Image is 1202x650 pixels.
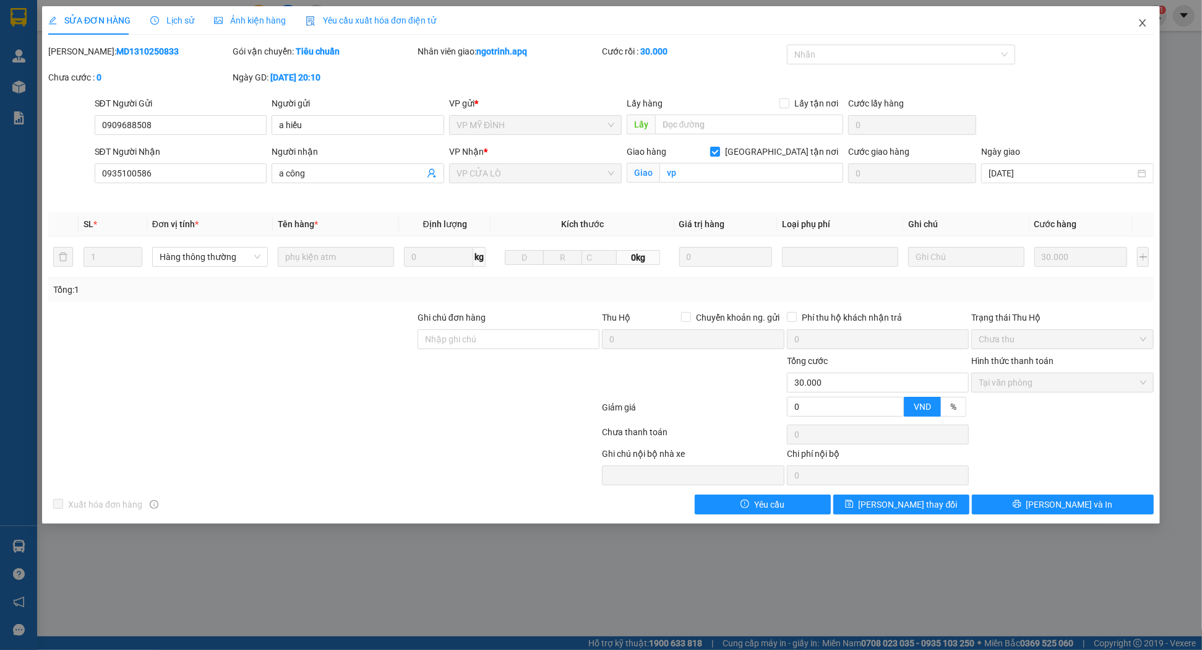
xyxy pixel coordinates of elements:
input: R [543,250,582,265]
span: % [950,402,956,412]
div: Gói vận chuyển: [233,45,414,58]
b: 0 [97,72,101,82]
span: user-add [427,168,437,178]
button: printer[PERSON_NAME] và In [972,495,1154,514]
img: icon [306,16,316,26]
input: Cước lấy hàng [848,115,976,135]
th: Ghi chú [903,212,1029,236]
label: Cước giao hàng [848,147,909,157]
label: Hình thức thanh toán [971,356,1054,366]
div: Cước rồi : [602,45,784,58]
div: Người gửi [272,97,444,110]
button: save[PERSON_NAME] thay đổi [833,495,969,514]
span: SL [84,219,93,229]
div: Ghi chú nội bộ nhà xe [602,447,784,466]
div: VP gửi [449,97,622,110]
input: Giao tận nơi [659,163,843,183]
th: Loại phụ phí [777,212,903,236]
input: Ghi Chú [908,247,1024,267]
button: exclamation-circleYêu cầu [695,495,831,514]
span: Tại văn phòng [979,373,1146,392]
input: Cước giao hàng [848,163,976,183]
span: Đơn vị tính [152,219,199,229]
span: VP CỬA LÒ [457,164,614,183]
span: Giao [627,163,659,183]
div: Chưa cước : [48,71,230,84]
span: Cước hàng [1034,219,1077,229]
span: edit [48,16,57,25]
span: Giá trị hàng [679,219,725,229]
span: Yêu cầu [754,498,784,511]
div: Ngày GD: [233,71,414,84]
span: [GEOGRAPHIC_DATA] tận nơi [720,145,843,158]
div: [PERSON_NAME]: [48,45,230,58]
button: Close [1125,6,1160,41]
input: D [505,250,544,265]
span: Yêu cầu xuất hóa đơn điện tử [306,15,436,25]
span: Lấy tận nơi [789,97,843,110]
span: [PERSON_NAME] và In [1026,498,1113,511]
span: Hàng thông thường [160,248,261,266]
span: Phí thu hộ khách nhận trả [797,311,907,324]
input: 0 [1034,247,1128,267]
span: VP Nhận [449,147,484,157]
button: delete [53,247,73,267]
span: Thu Hộ [602,313,630,323]
span: picture [214,16,223,25]
b: ngotrinh.apq [476,46,527,56]
b: MD1310250833 [116,46,179,56]
span: Kích thước [561,219,604,229]
input: VD: Bàn, Ghế [278,247,394,267]
input: Dọc đường [655,115,843,134]
b: [DATE] 20:10 [270,72,320,82]
span: clock-circle [150,16,159,25]
span: Tổng cước [787,356,828,366]
span: VND [914,402,931,412]
div: Người nhận [272,145,444,158]
label: Ngày giao [981,147,1020,157]
span: VP MỸ ĐÌNH [457,116,614,134]
div: Giảm giá [601,401,785,422]
div: Chưa thanh toán [601,425,785,447]
span: SỬA ĐƠN HÀNG [48,15,131,25]
span: Lấy hàng [627,98,663,108]
span: Ảnh kiện hàng [214,15,286,25]
span: info-circle [150,500,158,509]
span: Chuyển khoản ng. gửi [691,311,784,324]
span: Lấy [627,115,655,134]
label: Cước lấy hàng [848,98,904,108]
span: Giao hàng [627,147,666,157]
span: Định lượng [423,219,467,229]
span: Chưa thu [979,330,1146,349]
input: Ghi chú đơn hàng [418,329,599,349]
span: 0kg [617,250,659,265]
div: Nhân viên giao: [418,45,599,58]
input: C [582,250,617,265]
span: save [845,500,854,509]
span: Tên hàng [278,219,318,229]
span: [PERSON_NAME] thay đổi [859,498,958,511]
span: Xuất hóa đơn hàng [63,498,147,511]
div: SĐT Người Nhận [95,145,267,158]
div: SĐT Người Gửi [95,97,267,110]
button: plus [1137,247,1149,267]
label: Ghi chú đơn hàng [418,313,486,323]
input: 0 [679,247,773,267]
div: Tổng: 1 [53,283,464,297]
b: Tiêu chuẩn [296,46,340,56]
span: close [1138,18,1148,28]
input: Ngày giao [989,167,1135,180]
span: printer [1013,500,1021,509]
span: exclamation-circle [741,500,749,509]
div: Trạng thái Thu Hộ [971,311,1153,324]
span: Lịch sử [150,15,194,25]
span: kg [473,247,486,267]
b: 30.000 [640,46,668,56]
div: Chi phí nội bộ [787,447,969,466]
